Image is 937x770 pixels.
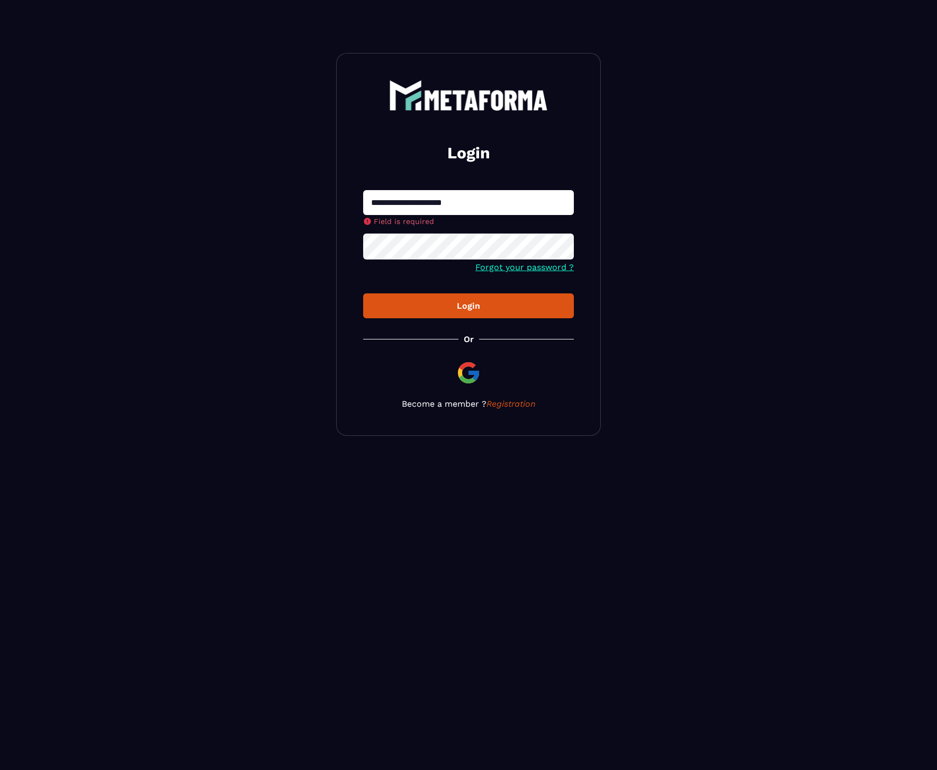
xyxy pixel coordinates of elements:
a: Registration [486,399,536,409]
a: logo [363,80,574,111]
button: Login [363,293,574,318]
img: logo [389,80,548,111]
p: Or [464,334,474,344]
div: Login [372,301,565,311]
p: Become a member ? [363,399,574,409]
img: google [456,360,481,386]
a: Forgot your password ? [475,262,574,272]
span: Field is required [374,217,434,226]
h2: Login [376,142,561,164]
